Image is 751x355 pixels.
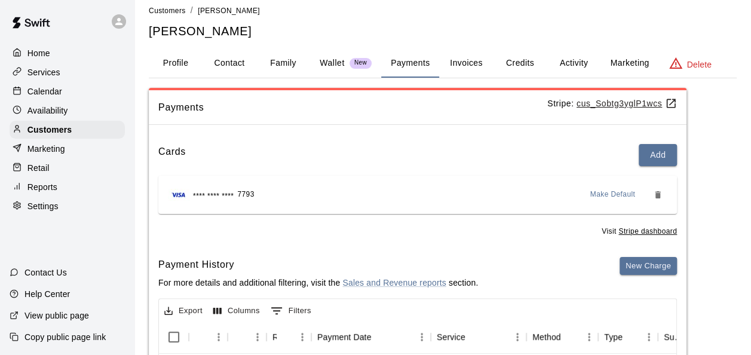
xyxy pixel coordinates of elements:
[210,328,228,346] button: Menu
[431,320,526,354] div: Service
[311,320,431,354] div: Payment Date
[639,144,677,166] button: Add
[168,189,189,201] img: Credit card brand logo
[586,185,640,204] button: Make Default
[27,47,50,59] p: Home
[618,227,677,235] a: Stripe dashboard
[158,100,547,115] span: Payments
[413,328,431,346] button: Menu
[10,159,125,177] a: Retail
[149,5,186,15] a: Customers
[228,320,266,354] div: Refund
[10,63,125,81] a: Services
[10,44,125,62] a: Home
[648,185,667,204] button: Remove
[439,49,493,78] button: Invoices
[161,302,206,320] button: Export
[27,143,65,155] p: Marketing
[508,328,526,346] button: Menu
[149,4,737,17] nav: breadcrumb
[158,277,478,289] p: For more details and additional filtering, visit the section.
[268,301,314,320] button: Show filters
[191,4,193,17] li: /
[381,49,439,78] button: Payments
[590,189,636,201] span: Make Default
[10,197,125,215] a: Settings
[158,144,186,166] h6: Cards
[237,189,254,201] span: 7793
[317,320,372,354] div: Payment Date
[532,320,561,354] div: Method
[372,329,388,345] button: Sort
[27,85,62,97] p: Calendar
[198,7,260,15] span: [PERSON_NAME]
[24,310,89,322] p: View public page
[27,66,60,78] p: Services
[604,320,623,354] div: Type
[27,181,57,193] p: Reports
[664,320,683,354] div: Subtotal
[10,82,125,100] a: Calendar
[24,288,70,300] p: Help Center
[10,102,125,120] a: Availability
[24,331,106,343] p: Copy public page link
[149,49,203,78] button: Profile
[234,329,250,345] button: Sort
[687,59,712,71] p: Delete
[561,329,578,345] button: Sort
[350,59,372,67] span: New
[277,329,293,345] button: Sort
[623,329,639,345] button: Sort
[210,302,263,320] button: Select columns
[10,140,125,158] a: Marketing
[149,23,737,39] h5: [PERSON_NAME]
[602,226,677,238] span: Visit
[620,257,677,276] button: New Charge
[158,257,478,273] h6: Payment History
[320,57,345,69] p: Wallet
[249,328,266,346] button: Menu
[149,49,737,78] div: basic tabs example
[547,49,600,78] button: Activity
[27,200,59,212] p: Settings
[27,162,50,174] p: Retail
[577,99,677,108] a: cus_Sobtg3yglP1wcs
[640,328,658,346] button: Menu
[10,121,125,139] a: Customers
[10,178,125,196] a: Reports
[27,124,72,136] p: Customers
[256,49,310,78] button: Family
[493,49,547,78] button: Credits
[465,329,482,345] button: Sort
[272,320,277,354] div: Receipt
[24,267,67,279] p: Contact Us
[149,7,186,15] span: Customers
[600,49,658,78] button: Marketing
[580,328,598,346] button: Menu
[342,278,446,287] a: Sales and Revenue reports
[437,320,465,354] div: Service
[189,320,228,354] div: Id
[195,329,211,345] button: Sort
[203,49,256,78] button: Contact
[547,97,677,110] p: Stripe:
[293,328,311,346] button: Menu
[526,320,598,354] div: Method
[598,320,658,354] div: Type
[27,105,68,117] p: Availability
[266,320,311,354] div: Receipt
